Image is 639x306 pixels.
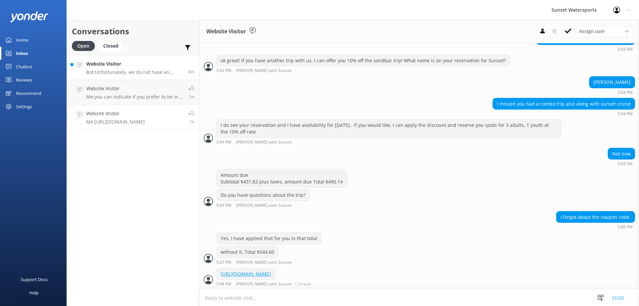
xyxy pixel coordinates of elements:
h3: Website Visitor [206,27,246,36]
div: without it, Total $544.60 [217,246,278,258]
div: Aug 20 2025 04:02pm (UTC -05:00) America/Cancun [216,68,510,73]
span: Assign user [579,28,605,35]
span: [PERSON_NAME] with Sunset [236,69,292,73]
span: [PERSON_NAME] with Sunset [236,260,292,265]
div: Home [16,33,28,47]
p: Me: [URL][DOMAIN_NAME] [86,119,145,125]
div: Aug 20 2025 04:03pm (UTC -05:00) America/Cancun [589,90,635,95]
a: Website VisitorMe:you can indicate if you prefer to be in a faster, or a slower group based on yo... [67,80,199,105]
a: Open [72,42,98,49]
strong: 5:05 PM [618,162,633,166]
div: Support Docs [21,273,48,286]
div: Inbox [16,47,28,60]
strong: 5:04 PM [216,140,231,145]
div: Aug 20 2025 04:07pm (UTC -05:00) America/Cancun [216,260,314,265]
div: Aug 20 2025 04:06pm (UTC -05:00) America/Cancun [556,224,635,229]
a: Closed [98,42,127,49]
strong: 5:05 PM [216,203,231,208]
div: Aug 20 2025 04:04pm (UTC -05:00) America/Cancun [216,140,561,145]
strong: 5:02 PM [618,47,633,51]
strong: 5:03 PM [618,91,633,95]
div: Aug 20 2025 04:04pm (UTC -05:00) America/Cancun [493,111,635,116]
div: I missed you had a combo trip also along with sunset cruise [493,98,635,110]
div: I do see your reservation and I have availability for [DATE].. if you would like, I can apply the... [217,120,561,137]
strong: 5:02 PM [216,69,231,73]
a: Website VisitorBot:Unfortunately, we do not have an airport pick-up service. You can pick up golf... [67,55,199,80]
div: Yes, I have applied that for you in that total [217,233,321,244]
div: Aug 20 2025 04:05pm (UTC -05:00) America/Cancun [608,161,635,166]
h4: Website Visitor [86,85,183,92]
h4: Website Visitor [86,60,183,68]
strong: 5:06 PM [618,225,633,229]
div: [PERSON_NAME] [589,77,635,88]
a: Website VisitorMe:[URL][DOMAIN_NAME]1h [67,105,199,130]
div: Aug 20 2025 04:05pm (UTC -05:00) America/Cancun [216,203,314,208]
div: Chatbot [16,60,32,73]
span: Aug 20 2025 04:08pm (UTC -05:00) America/Cancun [189,119,194,125]
a: [URL][DOMAIN_NAME] [221,271,271,277]
div: Aug 20 2025 04:08pm (UTC -05:00) America/Cancun [216,281,313,286]
div: Settings [16,100,32,113]
div: Aug 20 2025 04:02pm (UTC -05:00) America/Cancun [536,47,635,51]
div: Not now [608,148,635,159]
span: [PERSON_NAME] with Sunset [236,140,292,145]
img: yonder-white-logo.png [10,11,48,22]
h4: Website Visitor [86,110,145,117]
div: Help [29,286,39,299]
div: I forgot about the coupon code. [556,211,635,223]
span: [PERSON_NAME] with Sunset [236,203,292,208]
div: Closed [98,41,123,51]
h2: Conversations [72,25,194,38]
span: • Unread [294,282,311,286]
strong: 5:07 PM [216,260,231,265]
div: ok great! If you have another trip with us, I can offer you 10% off the sandbar trip! What name i... [217,55,510,66]
div: Do you have questions about the trip? [217,189,310,201]
div: Open [72,41,95,51]
div: Reviews [16,73,32,87]
p: Me: you can indicate if you prefer to be in a faster, or a slower group based on your preference [86,94,183,100]
div: Recommend [16,87,41,100]
span: [PERSON_NAME] with Sunset [236,282,292,286]
span: Aug 20 2025 05:10pm (UTC -05:00) America/Cancun [188,94,194,100]
strong: 5:08 PM [216,282,231,286]
div: Assign User [576,26,632,37]
span: Aug 20 2025 05:11pm (UTC -05:00) America/Cancun [188,69,194,75]
p: Bot: Unfortunately, we do not have an airport pick-up service. You can pick up golf carts from mu... [86,69,183,75]
strong: 5:04 PM [618,112,633,116]
div: Amount due Subtotal $431.82 plus taxes, amount due Total $490.14 [217,169,347,187]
